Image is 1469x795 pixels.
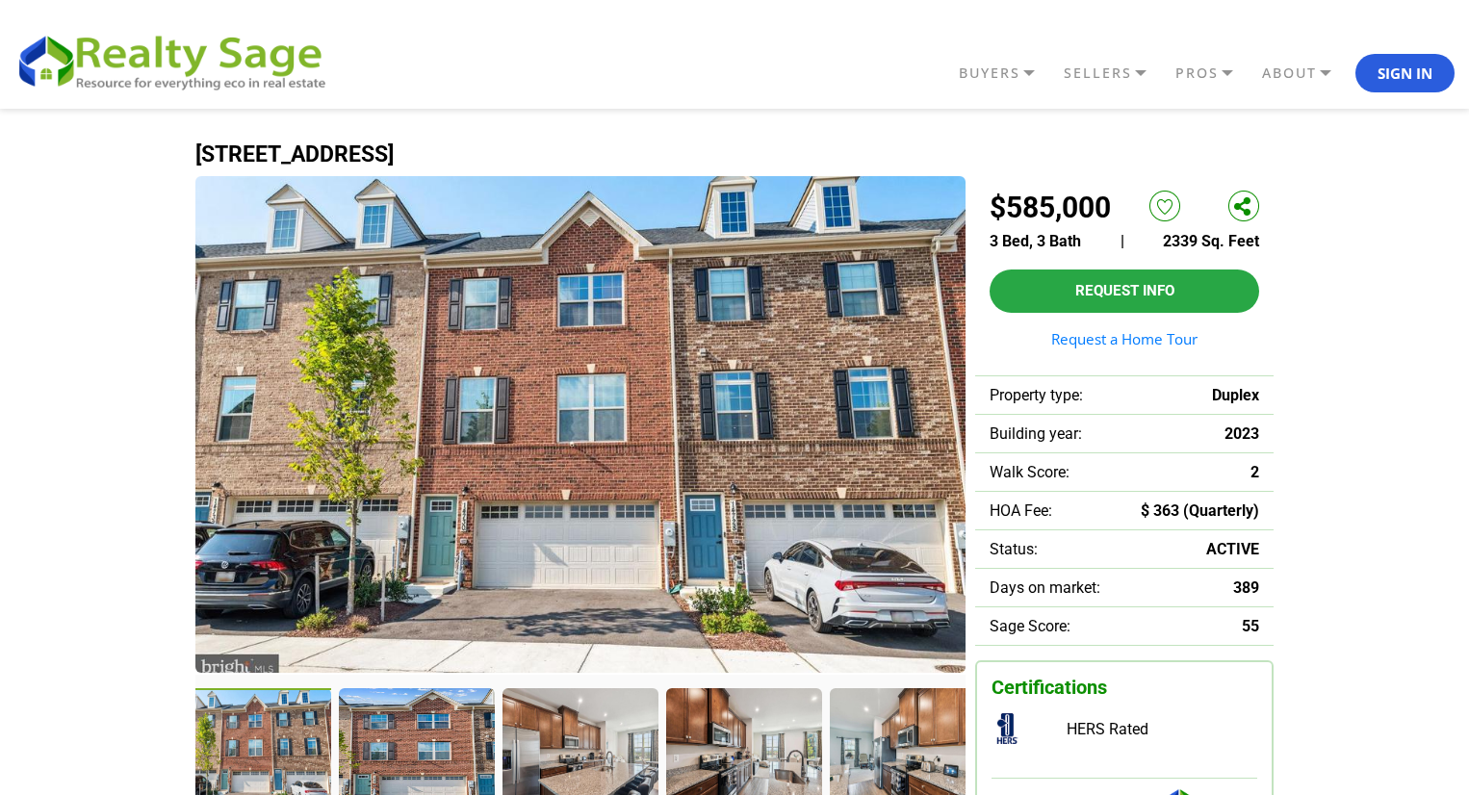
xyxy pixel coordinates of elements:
[1212,386,1259,404] span: Duplex
[990,386,1083,404] span: Property type:
[1141,501,1259,520] span: $ 363 (Quarterly)
[195,142,1274,167] h1: [STREET_ADDRESS]
[1257,57,1355,90] a: ABOUT
[14,29,342,92] img: REALTY SAGE
[1171,57,1257,90] a: PROS
[1355,54,1455,92] button: Sign In
[1163,232,1259,250] span: 2339 Sq. Feet
[1059,57,1171,90] a: SELLERS
[990,578,1100,597] span: Days on market:
[990,463,1070,481] span: Walk Score:
[990,617,1070,635] span: Sage Score:
[1067,720,1148,738] span: HERS Rated
[990,232,1081,250] span: 3 Bed, 3 Bath
[990,540,1038,558] span: Status:
[1206,540,1259,558] span: ACTIVE
[954,57,1059,90] a: BUYERS
[992,677,1257,699] h3: Certifications
[990,501,1052,520] span: HOA Fee:
[1242,617,1259,635] span: 55
[990,191,1111,224] h2: $585,000
[990,269,1259,313] button: Request Info
[1250,463,1259,481] span: 2
[1233,578,1259,597] span: 389
[990,424,1082,443] span: Building year:
[1224,424,1259,443] span: 2023
[1121,232,1124,250] span: |
[990,332,1259,346] a: Request a Home Tour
